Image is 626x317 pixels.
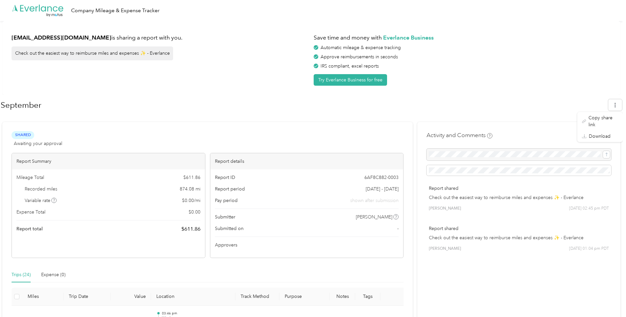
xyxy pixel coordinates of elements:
div: Company Mileage & Expense Tracker [71,7,160,15]
th: Trip Date [64,288,111,306]
span: [DATE] 02:45 pm PDT [569,206,609,212]
span: Recorded miles [25,186,57,192]
span: Approve reimbursements in seconds [321,54,398,60]
div: Trips (24) [12,271,31,278]
p: Check out the easiest way to reimburse miles and expenses ✨ - Everlance [429,194,609,201]
th: Value [111,288,151,306]
span: Approvers [215,242,237,248]
h1: September [1,97,604,113]
p: Report shared [429,225,609,232]
div: Expense (0) [41,271,65,278]
th: Purpose [279,288,330,306]
span: [PERSON_NAME] [429,246,461,252]
th: Track Method [235,288,279,306]
span: 6AF8C882-0003 [364,174,399,181]
span: Expense Total [16,209,45,216]
span: Copy share link [588,114,618,128]
th: Notes [330,288,355,306]
p: 03:46 pm [162,311,230,316]
span: Mileage Total [16,174,44,181]
button: Try Everlance Business for free [314,74,387,86]
span: Download [589,133,611,140]
h1: Save time and money with [314,34,611,42]
h1: is sharing a report with you. [12,34,309,42]
strong: Everlance Business [383,34,434,41]
div: Report details [210,153,404,169]
th: Tags [355,288,380,306]
span: Report total [16,225,43,232]
span: Pay period [215,197,238,204]
span: Report ID [215,174,235,181]
span: - [397,225,399,232]
span: Variable rate [25,197,57,204]
div: Report Summary [12,153,205,169]
span: Automatic mileage & expense tracking [321,45,401,50]
p: Report shared [429,185,609,192]
span: Shared [12,131,34,139]
span: [PERSON_NAME] [429,206,461,212]
span: [DATE] 01:04 pm PDT [569,246,609,252]
p: Check out the easiest way to reimburse miles and expenses ✨ - Everlance [429,234,609,241]
span: $ 0.00 / mi [182,197,200,204]
span: Report period [215,186,245,192]
th: Miles [22,288,64,306]
span: $ 0.00 [189,209,200,216]
span: IRS compliant, excel reports [321,63,379,69]
div: Check out the easiest way to reimburse miles and expenses ✨ - Everlance [12,46,173,60]
span: 874.08 mi [180,186,200,192]
span: Awaiting your approval [14,140,62,147]
strong: [EMAIL_ADDRESS][DOMAIN_NAME] [12,34,111,41]
h4: Activity and Comments [427,131,492,139]
span: [PERSON_NAME] [356,214,392,220]
th: Location [151,288,235,306]
span: [DATE] - [DATE] [366,186,399,192]
span: $ 611.86 [183,174,200,181]
span: $ 611.86 [181,225,200,233]
span: Submitter [215,214,235,220]
span: Submitted on [215,225,244,232]
span: shown after submission [350,197,399,204]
